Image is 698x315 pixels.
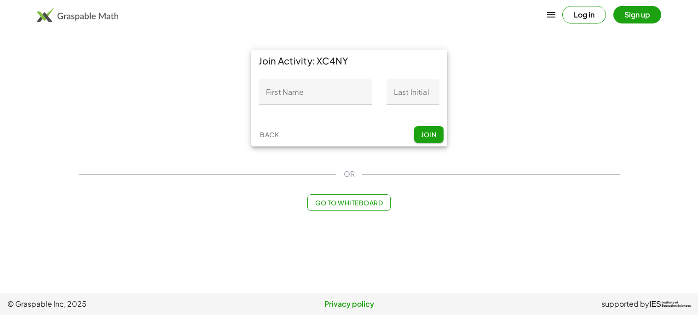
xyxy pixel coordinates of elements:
button: Join [414,126,444,143]
button: Back [255,126,284,143]
button: Go to Whiteboard [307,194,391,211]
span: Go to Whiteboard [315,198,383,207]
span: Institute of Education Sciences [662,301,691,308]
a: Privacy policy [235,298,463,309]
div: Join Activity: XC4NY [251,50,447,72]
span: IES [649,300,661,309]
a: IESInstitute ofEducation Sciences [649,298,691,309]
button: Sign up [613,6,661,23]
span: Back [260,130,279,139]
span: Join [421,130,436,139]
span: OR [344,169,355,180]
span: © Graspable Inc, 2025 [7,298,235,309]
span: supported by [601,298,649,309]
button: Log in [562,6,606,23]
